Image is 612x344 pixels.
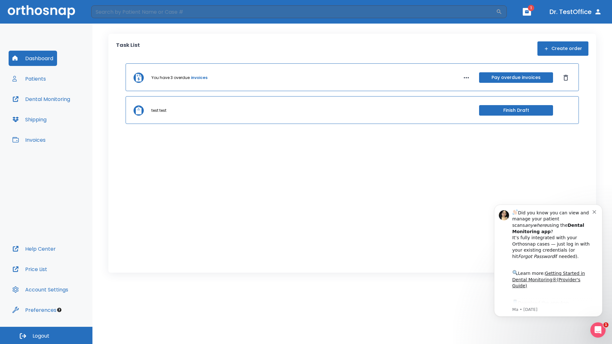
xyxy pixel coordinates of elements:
[479,105,553,116] button: Finish Draft
[590,322,606,338] iframe: Intercom live chat
[28,112,108,118] p: Message from Ma, sent 2w ago
[9,91,74,107] button: Dental Monitoring
[528,5,534,11] span: 1
[547,6,604,18] button: Dr. TestOffice
[33,333,49,340] span: Logout
[9,112,50,127] button: Shipping
[191,75,208,81] a: invoices
[28,105,84,117] a: App Store
[479,72,553,83] button: Pay overdue invoices
[151,108,166,113] p: test test
[9,51,57,66] button: Dashboard
[8,5,75,18] img: Orthosnap
[56,307,62,313] div: Tooltip anchor
[9,241,60,256] button: Help Center
[537,41,588,56] button: Create order
[116,41,140,56] p: Task List
[9,302,60,318] button: Preferences
[108,14,113,19] button: Dismiss notification
[9,132,49,147] button: Invoices
[561,73,571,83] button: Dismiss
[9,71,50,86] button: Patients
[603,322,608,327] span: 1
[151,75,190,81] p: You have 3 overdue
[91,5,496,18] input: Search by Patient Name or Case #
[28,104,108,136] div: Download the app: | ​ Let us know if you need help getting started!
[9,262,51,277] button: Price List
[484,195,612,327] iframe: Intercom notifications message
[9,282,72,297] button: Account Settings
